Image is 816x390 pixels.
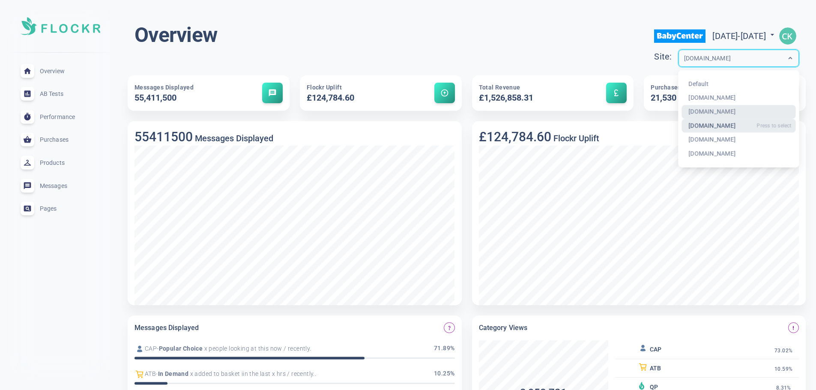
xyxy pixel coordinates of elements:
[479,322,528,333] h6: Category Views
[158,369,189,378] span: In Demand
[135,84,194,91] span: Messages Displayed
[307,84,342,91] span: Flockr Uplift
[7,105,114,128] a: Performance
[135,22,217,48] h1: Overview
[145,369,158,378] span: ATB -
[135,92,233,104] h5: 55,411,500
[7,151,114,174] a: Products
[479,92,578,104] h5: £1,526,858.31
[193,133,273,143] h5: Messages Displayed
[7,128,114,152] a: Purchases
[7,82,114,105] a: AB Tests
[479,129,551,144] h3: £124,784.60
[434,369,454,379] span: 10.25 %
[612,89,621,97] span: currency_pound
[479,84,520,91] span: Total Revenue
[681,105,796,119] div: [DOMAIN_NAME]
[21,17,100,35] img: Soft UI Logo
[788,322,799,333] button: Message views on the category page
[440,89,449,97] span: arrow_circle_up
[791,325,796,330] span: priority_high
[447,325,452,330] span: question_mark
[774,366,792,372] span: 10.59%
[145,344,159,353] span: CAP -
[551,133,599,143] h5: Flockr Uplift
[7,197,114,220] a: Pages
[651,84,681,91] span: Purchases
[681,133,796,147] div: [DOMAIN_NAME]
[135,322,199,333] h6: Messages Displayed
[681,77,796,91] div: Default
[434,344,454,354] span: 71.89 %
[654,50,678,64] div: Site:
[135,129,193,144] h3: 55411500
[651,92,750,104] h5: 21,530
[188,369,316,378] span: x added to basket iin the last x hrs / recently..
[268,89,277,97] span: message
[681,91,796,105] div: [DOMAIN_NAME]
[654,23,705,50] img: babycenter
[203,344,311,353] span: x people looking at this now / recently.
[774,348,792,354] span: 73.02%
[307,92,406,104] h5: £124,784.60
[681,119,796,133] div: [DOMAIN_NAME]
[7,60,114,83] a: Overview
[779,27,796,45] img: 72891afe4fe6c9efe9311dda18686fec
[712,31,777,41] span: [DATE] - [DATE]
[444,322,454,333] button: Which Flockr messages are displayed the most
[681,147,796,161] div: [DOMAIN_NAME]
[7,174,114,197] a: Messages
[159,344,203,353] span: Popular Choice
